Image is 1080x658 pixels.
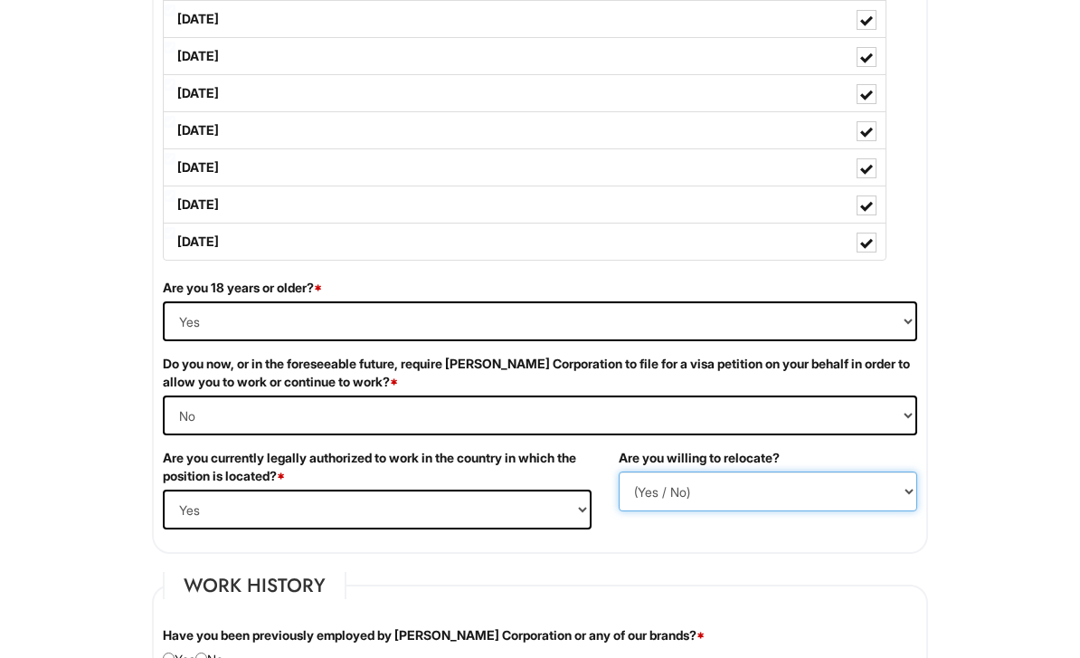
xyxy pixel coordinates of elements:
label: [DATE] [164,149,886,186]
label: [DATE] [164,224,886,260]
select: (Yes / No) [163,301,917,341]
label: [DATE] [164,186,886,223]
select: (Yes / No) [163,490,592,529]
label: Are you 18 years or older? [163,279,322,297]
label: [DATE] [164,38,886,74]
label: Are you currently legally authorized to work in the country in which the position is located? [163,449,592,485]
label: [DATE] [164,112,886,148]
select: (Yes / No) [619,472,917,511]
label: Do you now, or in the foreseeable future, require [PERSON_NAME] Corporation to file for a visa pe... [163,355,917,391]
label: Are you willing to relocate? [619,449,780,467]
legend: Work History [163,572,346,599]
label: [DATE] [164,75,886,111]
select: (Yes / No) [163,396,917,435]
label: Have you been previously employed by [PERSON_NAME] Corporation or any of our brands? [163,626,705,644]
label: [DATE] [164,1,886,37]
